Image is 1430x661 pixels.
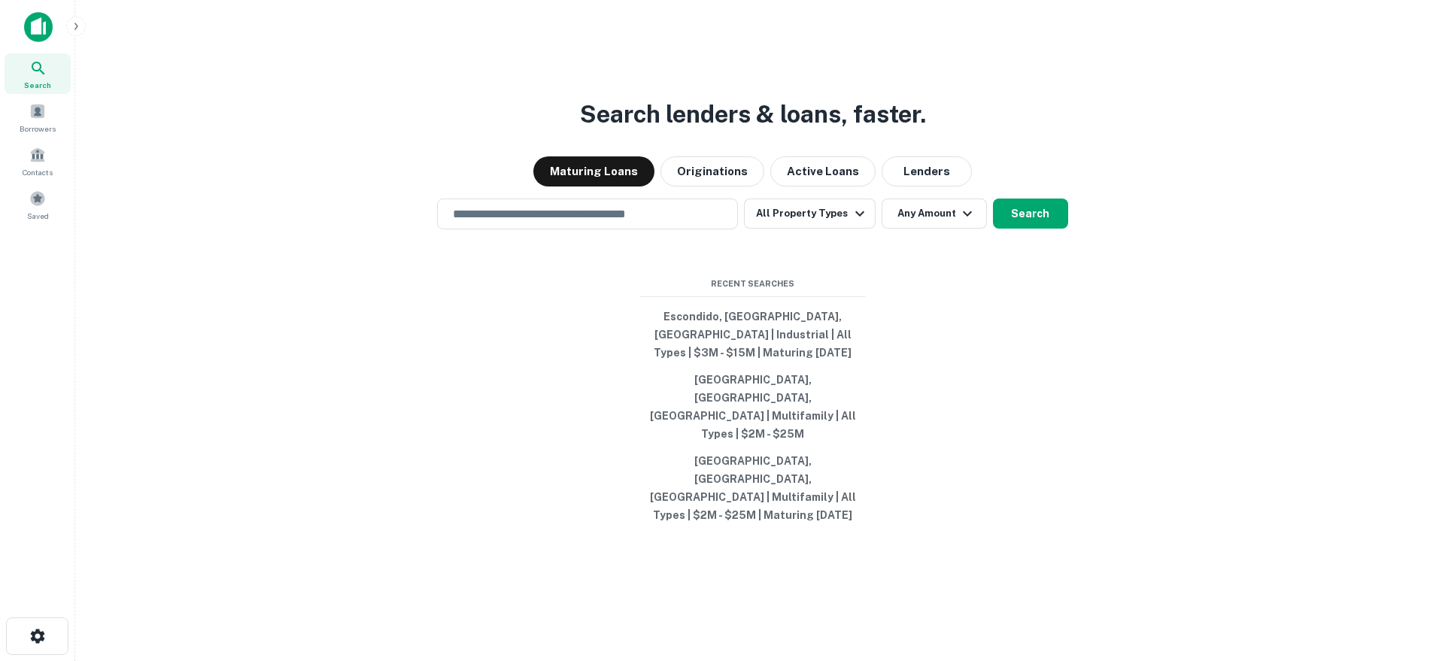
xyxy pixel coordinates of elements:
[5,184,71,225] a: Saved
[882,199,987,229] button: Any Amount
[1355,493,1430,565] iframe: Chat Widget
[5,141,71,181] a: Contacts
[533,156,654,186] button: Maturing Loans
[5,53,71,94] a: Search
[770,156,876,186] button: Active Loans
[20,123,56,135] span: Borrowers
[640,366,866,447] button: [GEOGRAPHIC_DATA], [GEOGRAPHIC_DATA], [GEOGRAPHIC_DATA] | Multifamily | All Types | $2M - $25M
[5,97,71,138] a: Borrowers
[744,199,875,229] button: All Property Types
[24,12,53,42] img: capitalize-icon.png
[640,447,866,529] button: [GEOGRAPHIC_DATA], [GEOGRAPHIC_DATA], [GEOGRAPHIC_DATA] | Multifamily | All Types | $2M - $25M | ...
[660,156,764,186] button: Originations
[882,156,972,186] button: Lenders
[580,96,926,132] h3: Search lenders & loans, faster.
[24,79,51,91] span: Search
[640,303,866,366] button: Escondido, [GEOGRAPHIC_DATA], [GEOGRAPHIC_DATA] | Industrial | All Types | $3M - $15M | Maturing ...
[640,277,866,290] span: Recent Searches
[27,210,49,222] span: Saved
[993,199,1068,229] button: Search
[23,166,53,178] span: Contacts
